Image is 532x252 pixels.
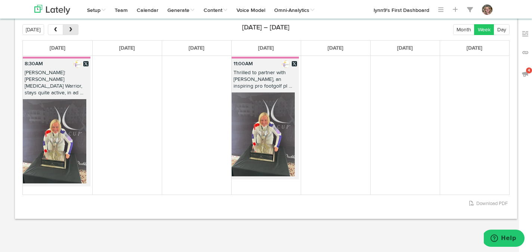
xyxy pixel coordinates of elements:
img: links_off.svg [522,49,529,56]
img: logo_lately_bg_light.svg [34,5,70,15]
span: [DATE] [397,45,413,51]
p: Thrilled to partner with [PERSON_NAME], an inspiring pro footgolf pl ... [232,69,299,93]
iframe: Opens a widget where you can find more information [484,230,525,248]
span: [DATE] [50,45,65,51]
span: [DATE] [328,45,343,51]
span: 4 [526,67,532,73]
span: [DATE] [189,45,204,51]
h2: [DATE] – [DATE] [242,24,290,32]
img: b5707b6befa4c6f21137e1018929f1c3_normal.jpeg [74,60,81,68]
b: 11:00AM [233,61,253,66]
span: [DATE] [467,45,482,51]
button: [DATE] [22,24,44,35]
button: next [63,24,78,35]
img: c4AyJpCTrmGV1OXcel7S [232,92,295,176]
button: Week [474,24,494,35]
img: keywords_off.svg [522,30,529,38]
button: Month [453,24,475,35]
button: prev [48,24,63,35]
p: [PERSON_NAME]: [PERSON_NAME][MEDICAL_DATA] Warrior, stays quite active, in ad ... [23,69,90,100]
img: b5707b6befa4c6f21137e1018929f1c3_normal.jpeg [282,60,290,68]
img: c4AyJpCTrmGV1OXcel7S [23,99,86,183]
span: [DATE] [119,45,135,51]
button: Day [494,24,510,35]
b: 8:30AM [25,61,43,66]
span: [DATE] [258,45,274,51]
img: OhcUycdS6u5e6MDkMfFl [482,4,492,15]
a: Download PDF [469,201,508,206]
img: announcements_off.svg [522,70,529,78]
